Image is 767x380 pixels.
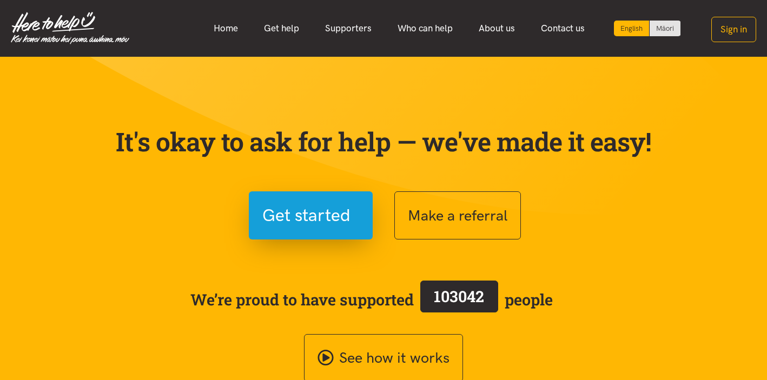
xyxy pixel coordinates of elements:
[312,17,385,40] a: Supporters
[414,278,505,321] a: 103042
[251,17,312,40] a: Get help
[711,17,756,42] button: Sign in
[394,191,521,239] button: Make a referral
[614,21,681,36] div: Language toggle
[614,21,650,36] div: Current language
[11,12,129,44] img: Home
[385,17,466,40] a: Who can help
[466,17,528,40] a: About us
[434,286,484,306] span: 103042
[113,126,654,157] p: It's okay to ask for help — we've made it easy!
[201,17,251,40] a: Home
[528,17,598,40] a: Contact us
[650,21,680,36] a: Switch to Te Reo Māori
[262,202,351,229] span: Get started
[190,278,553,321] span: We’re proud to have supported people
[249,191,373,239] button: Get started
